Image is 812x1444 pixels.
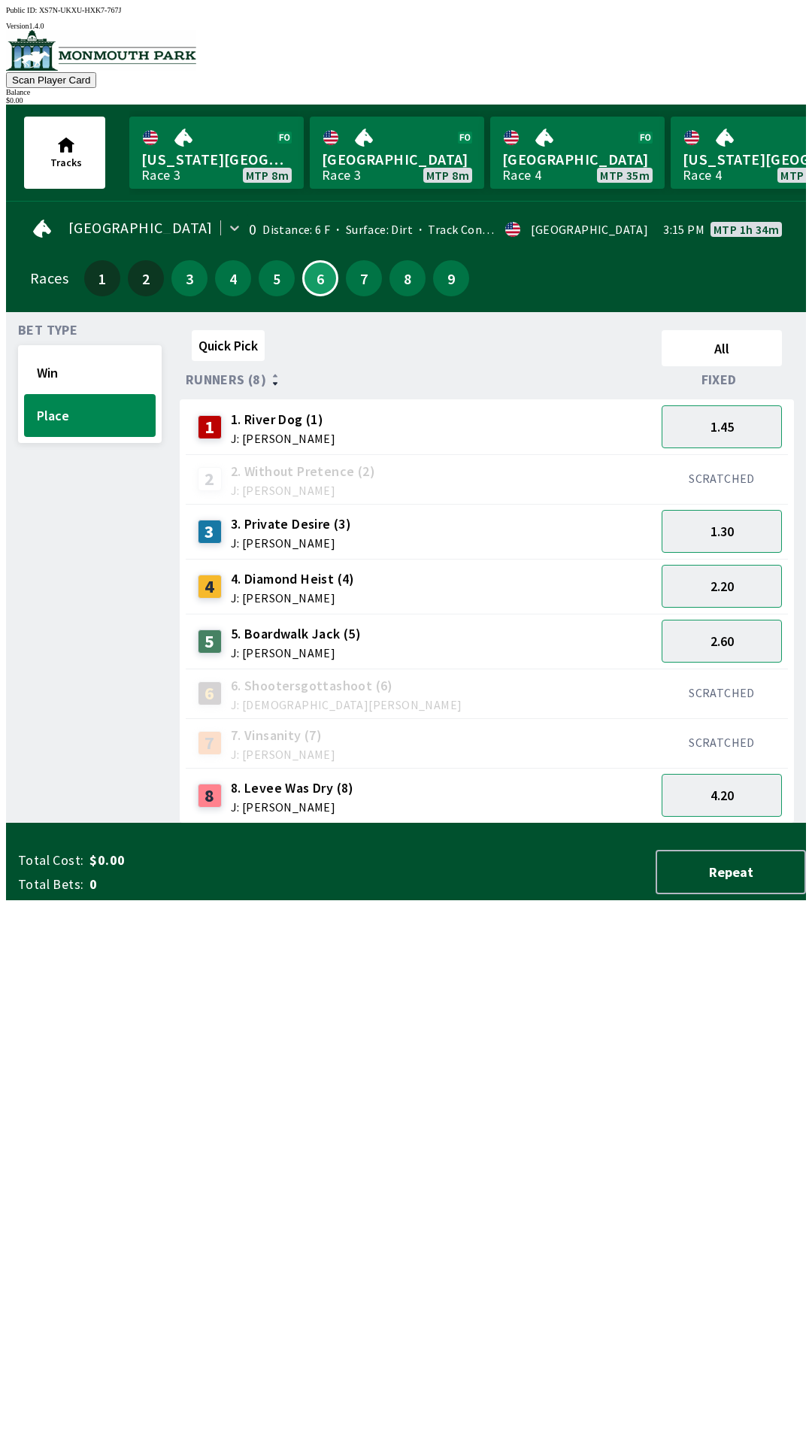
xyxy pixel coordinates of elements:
div: 1 [198,415,222,439]
div: 7 [198,731,222,755]
div: 2 [198,467,222,491]
button: 2.60 [662,620,782,663]
span: 1.45 [710,418,734,435]
span: 1.30 [710,523,734,540]
span: J: [PERSON_NAME] [231,801,354,813]
span: Place [37,407,143,424]
span: [GEOGRAPHIC_DATA] [502,150,653,169]
button: Place [24,394,156,437]
span: MTP 8m [246,169,289,181]
span: [GEOGRAPHIC_DATA] [68,222,213,234]
span: Total Bets: [18,875,83,893]
div: Version 1.4.0 [6,22,806,30]
span: 2.60 [710,633,734,650]
span: 4. Diamond Heist (4) [231,569,355,589]
span: MTP 35m [600,169,650,181]
span: 3:15 PM [663,223,704,235]
span: Bet Type [18,324,77,336]
button: Repeat [656,850,806,894]
span: 1 [88,273,117,284]
button: 2 [128,260,164,296]
button: 1.45 [662,405,782,448]
span: J: [DEMOGRAPHIC_DATA][PERSON_NAME] [231,699,462,711]
span: 5. Boardwalk Jack (5) [231,624,361,644]
span: 4.20 [710,787,734,804]
div: 3 [198,520,222,544]
button: Quick Pick [192,330,265,361]
span: All [668,340,775,357]
span: 4 [219,273,247,284]
span: Surface: Dirt [330,222,413,237]
span: 5 [262,273,291,284]
div: Public ID: [6,6,806,14]
button: 5 [259,260,295,296]
span: 1. River Dog (1) [231,410,335,429]
button: 4 [215,260,251,296]
button: 9 [433,260,469,296]
span: Win [37,364,143,381]
a: [US_STATE][GEOGRAPHIC_DATA]Race 3MTP 8m [129,117,304,189]
div: 8 [198,784,222,808]
a: [GEOGRAPHIC_DATA]Race 4MTP 35m [490,117,665,189]
div: 5 [198,629,222,654]
span: 2. Without Pretence (2) [231,462,375,481]
span: J: [PERSON_NAME] [231,484,375,496]
span: Distance: 6 F [262,222,330,237]
div: Race 4 [683,169,722,181]
button: 1.30 [662,510,782,553]
span: J: [PERSON_NAME] [231,537,351,549]
span: 9 [437,273,465,284]
span: Tracks [50,156,82,169]
div: SCRATCHED [662,685,782,700]
span: 3. Private Desire (3) [231,514,351,534]
span: J: [PERSON_NAME] [231,592,355,604]
button: 4.20 [662,774,782,817]
button: 3 [171,260,208,296]
button: 8 [389,260,426,296]
span: J: [PERSON_NAME] [231,748,335,760]
div: Balance [6,88,806,96]
span: Track Condition: Firm [413,222,545,237]
div: Fixed [656,372,788,387]
div: Race 3 [141,169,180,181]
div: Race 3 [322,169,361,181]
div: Runners (8) [186,372,656,387]
span: 2.20 [710,578,734,595]
div: 6 [198,681,222,705]
div: SCRATCHED [662,471,782,486]
div: $ 0.00 [6,96,806,105]
span: Quick Pick [198,337,258,354]
span: Total Cost: [18,851,83,869]
span: 7. Vinsanity (7) [231,726,335,745]
span: 6 [308,275,333,282]
div: 0 [249,223,256,235]
span: Fixed [701,374,737,386]
button: 7 [346,260,382,296]
span: J: [PERSON_NAME] [231,432,335,444]
span: $0.00 [89,851,326,869]
button: Win [24,351,156,394]
span: XS7N-UKXU-HXK7-767J [39,6,121,14]
a: [GEOGRAPHIC_DATA]Race 3MTP 8m [310,117,484,189]
span: 2 [132,273,160,284]
span: 3 [175,273,204,284]
button: All [662,330,782,366]
span: J: [PERSON_NAME] [231,647,361,659]
button: Tracks [24,117,105,189]
img: venue logo [6,30,196,71]
button: 6 [302,260,338,296]
span: [GEOGRAPHIC_DATA] [322,150,472,169]
div: Races [30,272,68,284]
button: 1 [84,260,120,296]
span: 6. Shootersgottashoot (6) [231,676,462,696]
div: SCRATCHED [662,735,782,750]
div: 4 [198,575,222,599]
span: MTP 8m [426,169,469,181]
span: 7 [350,273,378,284]
button: 2.20 [662,565,782,608]
button: Scan Player Card [6,72,96,88]
span: 8 [393,273,422,284]
span: MTP 1h 34m [714,223,779,235]
div: Race 4 [502,169,541,181]
span: [US_STATE][GEOGRAPHIC_DATA] [141,150,292,169]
